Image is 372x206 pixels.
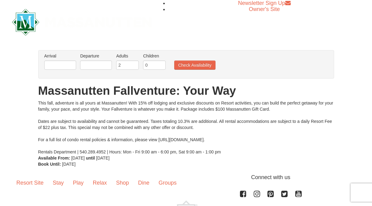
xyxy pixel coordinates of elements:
[12,9,152,35] img: Massanutten Resort Logo
[38,162,61,167] strong: Book Until:
[143,53,166,59] label: Children
[71,156,85,160] span: [DATE]
[38,100,334,155] div: This fall, adventure is all yours at Massanutten! With 15% off lodging and exclusive discounts on...
[38,85,334,97] h1: Massanutten Fallventure: Your Way
[12,173,48,192] a: Resort Site
[44,53,76,59] label: Arrival
[38,156,70,160] strong: Available From:
[174,61,215,70] button: Check Availability
[88,173,112,192] a: Relax
[68,173,88,192] a: Play
[86,156,95,160] strong: until
[62,162,76,167] span: [DATE]
[12,173,360,182] p: Connect with us
[112,173,134,192] a: Shop
[134,173,154,192] a: Dine
[12,14,152,28] a: Massanutten Resort
[80,53,112,59] label: Departure
[96,156,109,160] span: [DATE]
[116,53,139,59] label: Adults
[249,6,280,12] a: Owner's Site
[154,173,181,192] a: Groups
[48,173,68,192] a: Stay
